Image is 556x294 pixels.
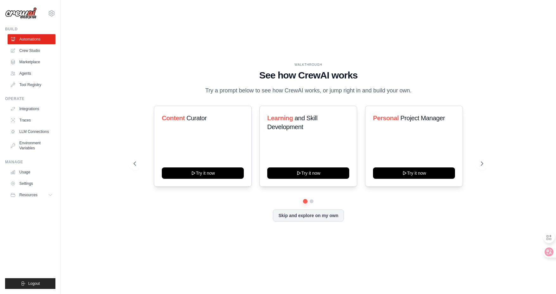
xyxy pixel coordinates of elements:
[5,160,55,165] div: Manage
[267,167,349,179] button: Try it now
[8,68,55,78] a: Agents
[8,178,55,189] a: Settings
[5,27,55,32] div: Build
[8,80,55,90] a: Tool Registry
[524,264,556,294] iframe: Chat Widget
[19,192,37,197] span: Resources
[373,115,399,122] span: Personal
[5,96,55,101] div: Operate
[8,57,55,67] a: Marketplace
[8,167,55,177] a: Usage
[8,34,55,44] a: Automations
[186,115,207,122] span: Curator
[267,115,317,130] span: and Skill Development
[162,167,244,179] button: Try it now
[5,7,37,19] img: Logo
[8,138,55,153] a: Environment Variables
[162,115,185,122] span: Content
[28,281,40,286] span: Logout
[8,115,55,125] a: Traces
[134,62,483,67] div: WALKTHROUGH
[8,127,55,137] a: LLM Connections
[8,104,55,114] a: Integrations
[5,278,55,289] button: Logout
[202,86,415,95] p: Try a prompt below to see how CrewAI works, or jump right in and build your own.
[8,46,55,56] a: Crew Studio
[134,70,483,81] h1: See how CrewAI works
[400,115,445,122] span: Project Manager
[8,190,55,200] button: Resources
[273,210,344,222] button: Skip and explore on my own
[373,167,455,179] button: Try it now
[267,115,293,122] span: Learning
